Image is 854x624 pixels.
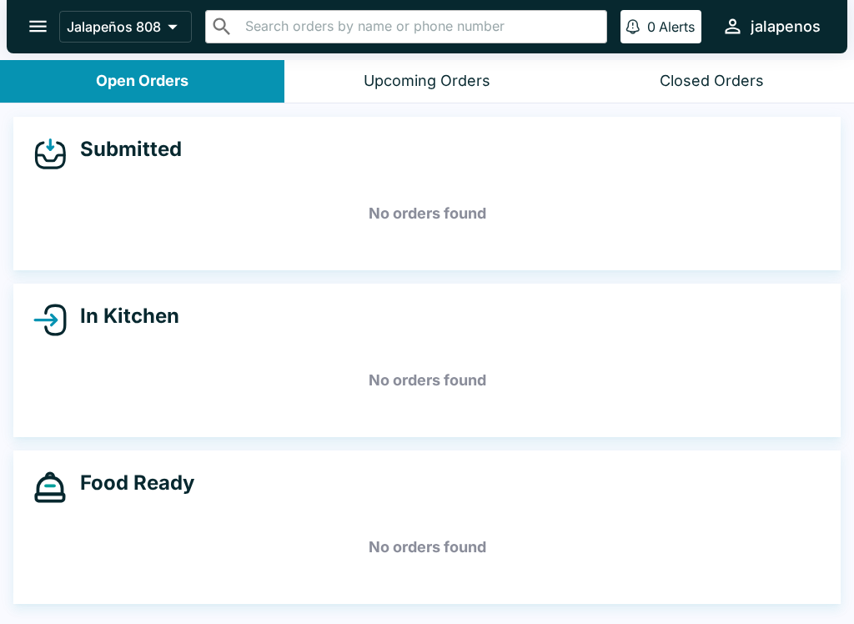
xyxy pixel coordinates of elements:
button: jalapenos [715,8,827,44]
h5: No orders found [33,517,821,577]
button: open drawer [17,5,59,48]
p: 0 [647,18,656,35]
h4: Food Ready [67,471,194,496]
h4: In Kitchen [67,304,179,329]
p: Jalapeños 808 [67,18,161,35]
div: jalapenos [751,17,821,37]
div: Upcoming Orders [364,72,490,91]
button: Jalapeños 808 [59,11,192,43]
h4: Submitted [67,137,182,162]
input: Search orders by name or phone number [240,15,600,38]
h5: No orders found [33,350,821,410]
div: Closed Orders [660,72,764,91]
h5: No orders found [33,184,821,244]
div: Open Orders [96,72,188,91]
p: Alerts [659,18,695,35]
